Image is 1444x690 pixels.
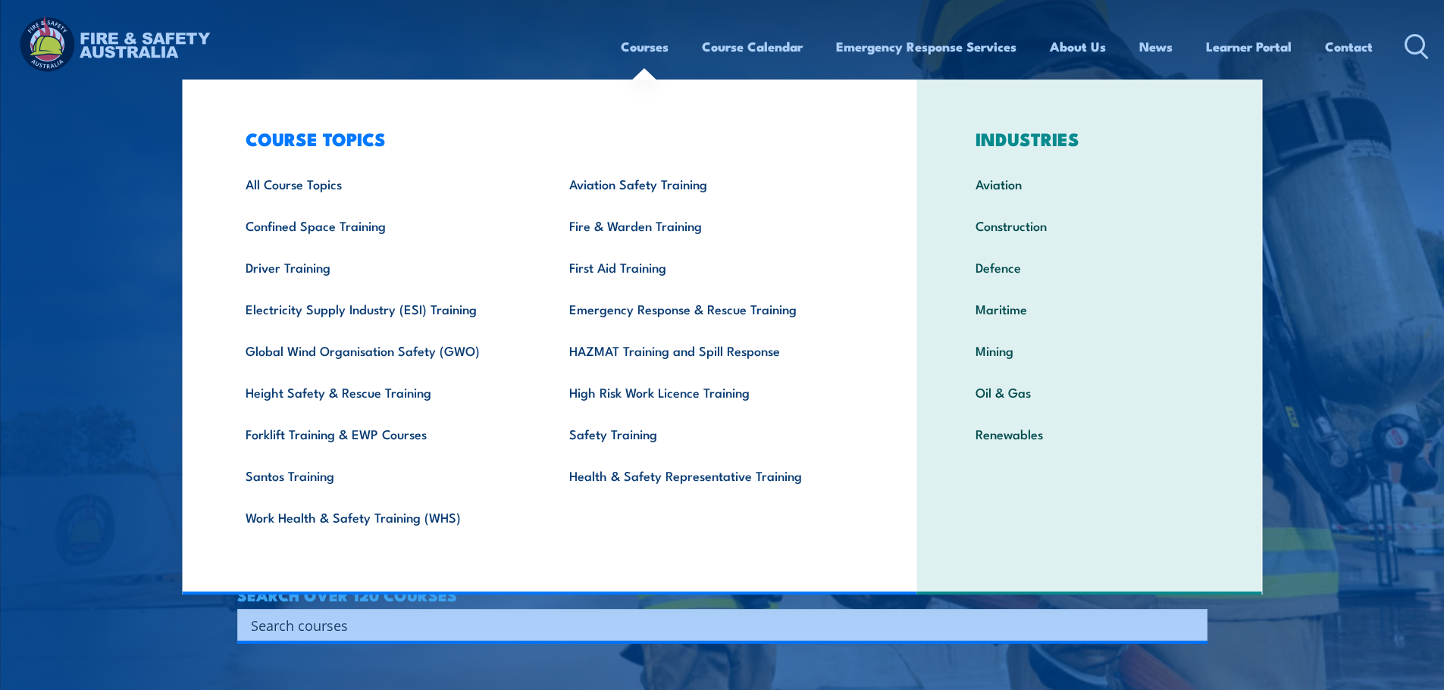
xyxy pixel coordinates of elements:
a: HAZMAT Training and Spill Response [546,329,869,371]
a: Health & Safety Representative Training [546,454,869,496]
button: Search magnifier button [1181,614,1202,635]
a: Construction [952,205,1227,246]
a: Maritime [952,288,1227,329]
a: High Risk Work Licence Training [546,371,869,413]
a: Courses [621,27,669,67]
a: Safety Training [546,413,869,454]
a: News [1139,27,1173,67]
a: Oil & Gas [952,371,1227,413]
a: Confined Space Training [222,205,546,246]
a: Aviation [952,163,1227,205]
input: Search input [251,614,1174,636]
a: Global Wind Organisation Safety (GWO) [222,329,546,371]
h3: INDUSTRIES [952,128,1227,149]
a: Defence [952,246,1227,288]
h3: COURSE TOPICS [222,128,869,149]
a: Fire & Warden Training [546,205,869,246]
a: Work Health & Safety Training (WHS) [222,496,546,538]
a: Forklift Training & EWP Courses [222,413,546,454]
a: Aviation Safety Training [546,163,869,205]
form: Search form [254,614,1177,635]
a: Height Safety & Rescue Training [222,371,546,413]
a: Emergency Response & Rescue Training [546,288,869,329]
a: Contact [1325,27,1373,67]
a: About Us [1050,27,1106,67]
a: Driver Training [222,246,546,288]
a: All Course Topics [222,163,546,205]
a: Electricity Supply Industry (ESI) Training [222,288,546,329]
a: Emergency Response Services [836,27,1016,67]
h4: SEARCH OVER 120 COURSES [237,586,1208,603]
a: Mining [952,329,1227,371]
a: Renewables [952,413,1227,454]
a: First Aid Training [546,246,869,288]
a: Course Calendar [702,27,803,67]
a: Learner Portal [1206,27,1292,67]
a: Santos Training [222,454,546,496]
